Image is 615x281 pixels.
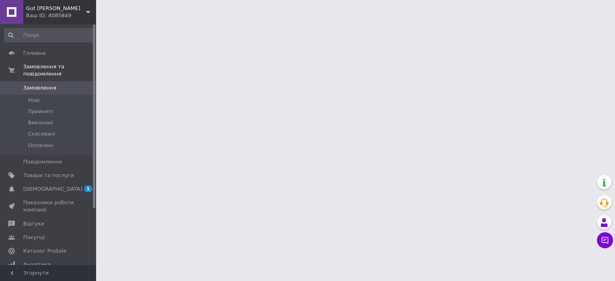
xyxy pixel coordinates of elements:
[23,234,45,241] span: Покупці
[26,5,86,12] span: Gut Meister
[84,185,92,192] span: 1
[28,119,53,126] span: Виконані
[23,185,82,193] span: [DEMOGRAPHIC_DATA]
[26,12,96,19] div: Ваш ID: 4085849
[28,108,53,115] span: Прийняті
[23,50,46,57] span: Головна
[28,142,53,149] span: Оплачені
[23,199,74,213] span: Показники роботи компанії
[23,84,56,92] span: Замовлення
[23,261,51,268] span: Аналітика
[4,28,94,42] input: Пошук
[23,220,44,227] span: Відгуки
[23,158,62,165] span: Повідомлення
[23,247,66,255] span: Каталог ProSale
[23,172,74,179] span: Товари та послуги
[28,97,40,104] span: Нові
[597,232,613,248] button: Чат з покупцем
[28,130,55,138] span: Скасовані
[23,63,96,78] span: Замовлення та повідомлення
